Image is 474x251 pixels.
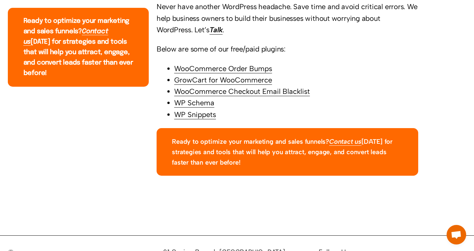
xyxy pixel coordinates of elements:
[172,138,392,166] strong: [DATE] for strategies and tools that will help you attract, engage, and convert leads faster than...
[174,98,214,107] a: WP Schema
[447,225,466,244] a: Open chat
[174,76,272,84] a: GrowCart for WooCommerce
[174,87,310,96] a: WooCommerce Checkout Email Blacklist
[157,43,418,55] p: Below are some of our free/paid plugins:
[329,138,361,145] a: Contact us
[172,138,329,145] strong: Ready to optimize your marketing and sales funnels?
[174,110,216,119] a: WP Snippets
[174,64,272,73] a: WooCommerce Order Bumps
[23,38,133,77] strong: [DATE] for strategies and tools that will help you attract, engage, and convert leads faster than...
[157,1,418,36] p: Never have another WordPress headache. Save time and avoid critical errors. We help business owne...
[23,28,108,45] a: Contact us
[209,25,222,34] a: Talk
[23,18,130,35] strong: Ready to optimize your marketing and sales funnels?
